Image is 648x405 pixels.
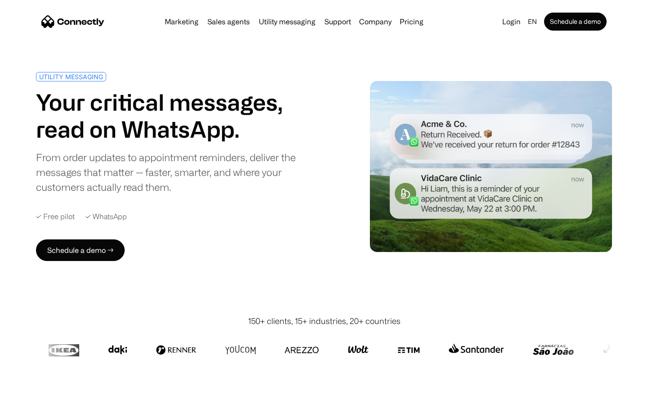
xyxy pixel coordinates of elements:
a: home [41,15,104,28]
ul: Language list [18,389,54,402]
aside: Language selected: English [9,388,54,402]
a: Support [321,18,355,25]
div: UTILITY MESSAGING [39,73,103,80]
a: Sales agents [204,18,253,25]
div: From order updates to appointment reminders, deliver the messages that matter — faster, smarter, ... [36,150,320,194]
a: Utility messaging [255,18,319,25]
div: en [524,15,542,28]
a: Login [499,15,524,28]
a: Schedule a demo [544,13,607,31]
div: 150+ clients, 15+ industries, 20+ countries [248,315,400,327]
a: Schedule a demo → [36,239,125,261]
a: Pricing [396,18,427,25]
div: ✓ Free pilot [36,212,75,221]
h1: Your critical messages, read on WhatsApp. [36,89,320,143]
div: Company [359,15,391,28]
div: en [528,15,537,28]
div: Company [356,15,394,28]
div: ✓ WhatsApp [85,212,127,221]
a: Marketing [161,18,202,25]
